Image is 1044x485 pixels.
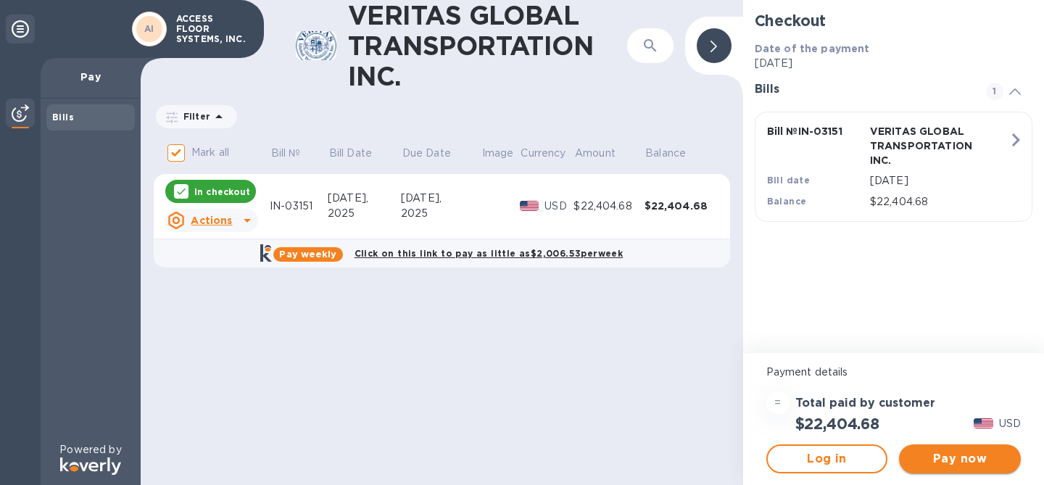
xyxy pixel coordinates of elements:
button: Log in [766,444,888,473]
p: Payment details [766,365,1021,380]
b: Bills [52,112,74,123]
b: Pay weekly [279,249,336,260]
span: Due Date [402,146,470,161]
p: ACCESS FLOOR SYSTEMS, INC. [176,14,249,44]
span: Pay now [911,450,1009,468]
p: Balance [645,146,686,161]
p: USD [544,199,573,214]
p: Mark all [191,145,229,160]
span: Log in [779,450,875,468]
div: 2025 [401,206,481,221]
img: USD [520,201,539,211]
div: [DATE], [401,191,481,206]
div: IN-03151 [270,199,328,214]
p: Amount [575,146,616,161]
h2: $22,404.68 [795,415,879,433]
button: Pay now [899,444,1021,473]
span: Balance [645,146,705,161]
b: Bill date [767,175,811,186]
button: Bill №IN-03151VERITAS GLOBAL TRANSPORTATION INC.Bill date[DATE]Balance$22,404.68 [755,112,1032,222]
p: In checkout [194,186,250,198]
span: Bill № [271,146,320,161]
p: Pay [52,70,129,84]
img: Logo [60,457,121,475]
p: USD [999,416,1021,431]
span: Amount [575,146,634,161]
span: Bill Date [329,146,391,161]
p: $22,404.68 [870,194,1008,210]
div: $22,404.68 [573,199,644,214]
span: 1 [986,83,1003,100]
p: Bill Date [329,146,372,161]
h3: Bills [755,83,969,96]
p: Currency [521,146,565,161]
div: = [766,391,790,415]
img: USD [974,418,993,428]
h3: Total paid by customer [795,397,935,410]
b: AI [144,23,154,34]
div: [DATE], [328,191,401,206]
b: Balance [767,196,807,207]
p: [DATE] [870,173,1008,188]
p: VERITAS GLOBAL TRANSPORTATION INC. [870,124,967,167]
div: 2025 [328,206,401,221]
p: Image [482,146,514,161]
h2: Checkout [755,12,1032,30]
p: Powered by [59,442,121,457]
b: Click on this link to pay as little as $2,006.53 per week [355,248,623,259]
div: $22,404.68 [645,199,717,213]
p: Filter [178,110,210,123]
b: Date of the payment [755,43,870,54]
p: [DATE] [755,56,1032,71]
p: Bill № IN-03151 [767,124,864,138]
p: Due Date [402,146,451,161]
p: Bill № [271,146,301,161]
u: Actions [191,215,232,226]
